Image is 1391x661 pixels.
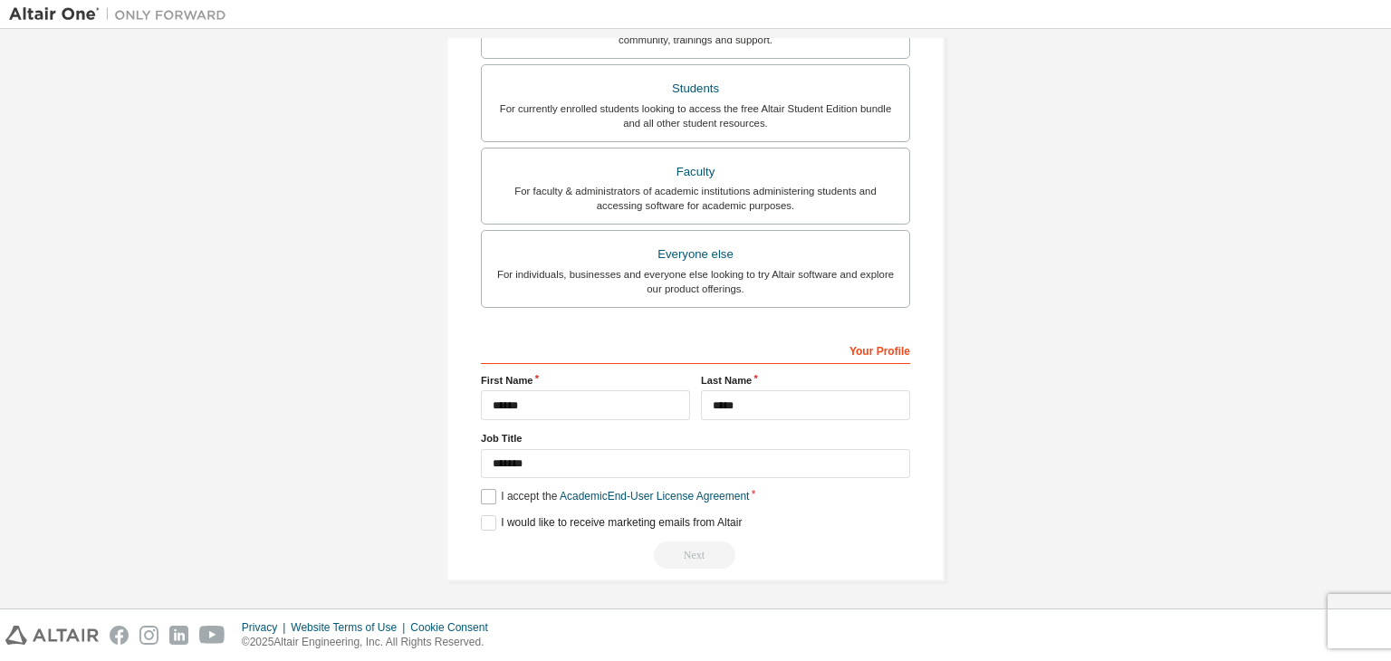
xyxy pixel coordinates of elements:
[410,620,498,635] div: Cookie Consent
[493,184,898,213] div: For faculty & administrators of academic institutions administering students and accessing softwa...
[291,620,410,635] div: Website Terms of Use
[5,626,99,645] img: altair_logo.svg
[199,626,225,645] img: youtube.svg
[481,431,910,445] label: Job Title
[493,242,898,267] div: Everyone else
[560,490,749,503] a: Academic End-User License Agreement
[493,101,898,130] div: For currently enrolled students looking to access the free Altair Student Edition bundle and all ...
[493,159,898,185] div: Faculty
[139,626,158,645] img: instagram.svg
[481,489,749,504] label: I accept the
[110,626,129,645] img: facebook.svg
[481,373,690,388] label: First Name
[481,515,742,531] label: I would like to receive marketing emails from Altair
[9,5,235,24] img: Altair One
[242,620,291,635] div: Privacy
[701,373,910,388] label: Last Name
[242,635,499,650] p: © 2025 Altair Engineering, Inc. All Rights Reserved.
[493,76,898,101] div: Students
[481,335,910,364] div: Your Profile
[169,626,188,645] img: linkedin.svg
[481,541,910,569] div: Read and acccept EULA to continue
[493,267,898,296] div: For individuals, businesses and everyone else looking to try Altair software and explore our prod...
